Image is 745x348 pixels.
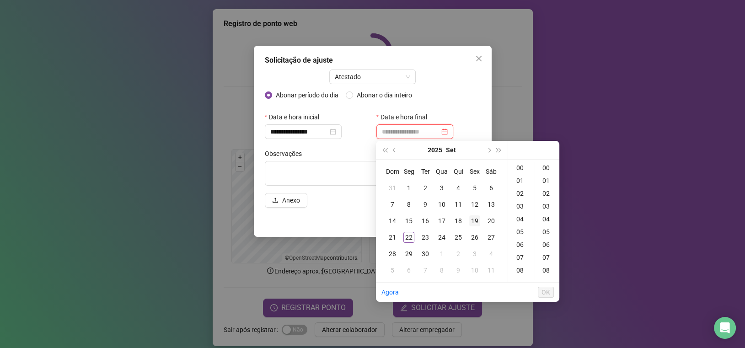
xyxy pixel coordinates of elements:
[380,141,390,159] button: super-prev-year
[272,90,342,100] span: Abonar período do dia
[536,225,558,238] div: 05
[466,163,483,180] th: Sex
[494,141,504,159] button: super-next-year
[536,187,558,200] div: 02
[510,225,532,238] div: 05
[536,264,558,277] div: 08
[417,229,434,246] td: 2025-09-23
[536,251,558,264] div: 07
[486,199,497,210] div: 13
[469,215,480,226] div: 19
[434,246,450,262] td: 2025-10-01
[466,229,483,246] td: 2025-09-26
[450,196,466,213] td: 2025-09-11
[265,146,308,161] label: Observações
[387,182,398,193] div: 31
[387,232,398,243] div: 21
[401,180,417,196] td: 2025-09-01
[450,180,466,196] td: 2025-09-04
[265,110,325,124] label: Data e hora inicial
[453,182,464,193] div: 4
[453,248,464,259] div: 2
[510,238,532,251] div: 06
[483,196,499,213] td: 2025-09-13
[387,215,398,226] div: 14
[384,163,401,180] th: Dom
[428,141,442,159] button: year panel
[401,229,417,246] td: 2025-09-22
[536,161,558,174] div: 00
[265,193,307,208] button: uploadAnexo
[265,55,481,66] div: Solicitação de ajuste
[510,187,532,200] div: 02
[436,265,447,276] div: 8
[469,265,480,276] div: 10
[335,70,410,84] span: Atestado
[420,182,431,193] div: 2
[434,163,450,180] th: Qua
[486,215,497,226] div: 20
[466,262,483,278] td: 2025-10-10
[401,163,417,180] th: Seg
[403,215,414,226] div: 15
[510,251,532,264] div: 07
[510,264,532,277] div: 08
[434,196,450,213] td: 2025-09-10
[483,180,499,196] td: 2025-09-06
[469,232,480,243] div: 26
[384,246,401,262] td: 2025-09-28
[483,262,499,278] td: 2025-10-11
[714,317,736,339] div: Open Intercom Messenger
[469,199,480,210] div: 12
[483,163,499,180] th: Sáb
[466,246,483,262] td: 2025-10-03
[466,196,483,213] td: 2025-09-12
[510,213,532,225] div: 04
[510,277,532,289] div: 09
[376,110,433,124] label: Data e hora final
[453,215,464,226] div: 18
[417,196,434,213] td: 2025-09-09
[403,265,414,276] div: 6
[450,163,466,180] th: Qui
[453,199,464,210] div: 11
[486,265,497,276] div: 11
[401,213,417,229] td: 2025-09-15
[466,180,483,196] td: 2025-09-05
[403,182,414,193] div: 1
[475,55,482,62] span: close
[417,180,434,196] td: 2025-09-02
[510,174,532,187] div: 01
[453,265,464,276] div: 9
[434,213,450,229] td: 2025-09-17
[434,262,450,278] td: 2025-10-08
[384,262,401,278] td: 2025-10-05
[536,277,558,289] div: 09
[510,161,532,174] div: 00
[483,213,499,229] td: 2025-09-20
[420,215,431,226] div: 16
[453,232,464,243] div: 25
[384,196,401,213] td: 2025-09-07
[450,229,466,246] td: 2025-09-25
[436,248,447,259] div: 1
[472,51,486,66] button: Close
[417,262,434,278] td: 2025-10-07
[446,141,456,159] button: month panel
[469,248,480,259] div: 3
[272,197,279,203] span: upload
[384,229,401,246] td: 2025-09-21
[536,213,558,225] div: 04
[450,213,466,229] td: 2025-09-18
[282,195,300,205] span: Anexo
[434,180,450,196] td: 2025-09-03
[403,248,414,259] div: 29
[420,232,431,243] div: 23
[417,246,434,262] td: 2025-09-30
[486,232,497,243] div: 27
[387,248,398,259] div: 28
[483,141,493,159] button: next-year
[390,141,400,159] button: prev-year
[420,199,431,210] div: 9
[486,182,497,193] div: 6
